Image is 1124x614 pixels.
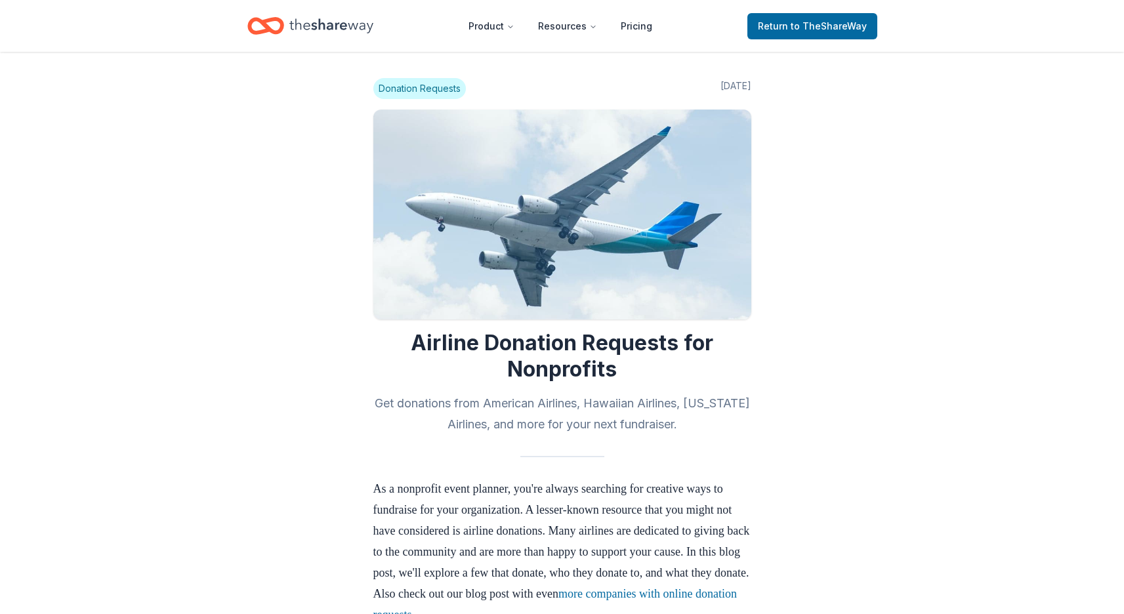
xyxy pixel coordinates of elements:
[791,20,867,31] span: to TheShareWay
[373,330,751,382] h1: Airline Donation Requests for Nonprofits
[373,393,751,435] h2: Get donations from American Airlines, Hawaiian Airlines, [US_STATE] Airlines, and more for your n...
[373,110,751,319] img: Image for Airline Donation Requests for Nonprofits
[458,10,663,41] nav: Main
[528,13,608,39] button: Resources
[247,10,373,41] a: Home
[458,13,525,39] button: Product
[720,78,751,99] span: [DATE]
[747,13,877,39] a: Returnto TheShareWay
[758,18,867,34] span: Return
[610,13,663,39] a: Pricing
[373,78,466,99] span: Donation Requests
